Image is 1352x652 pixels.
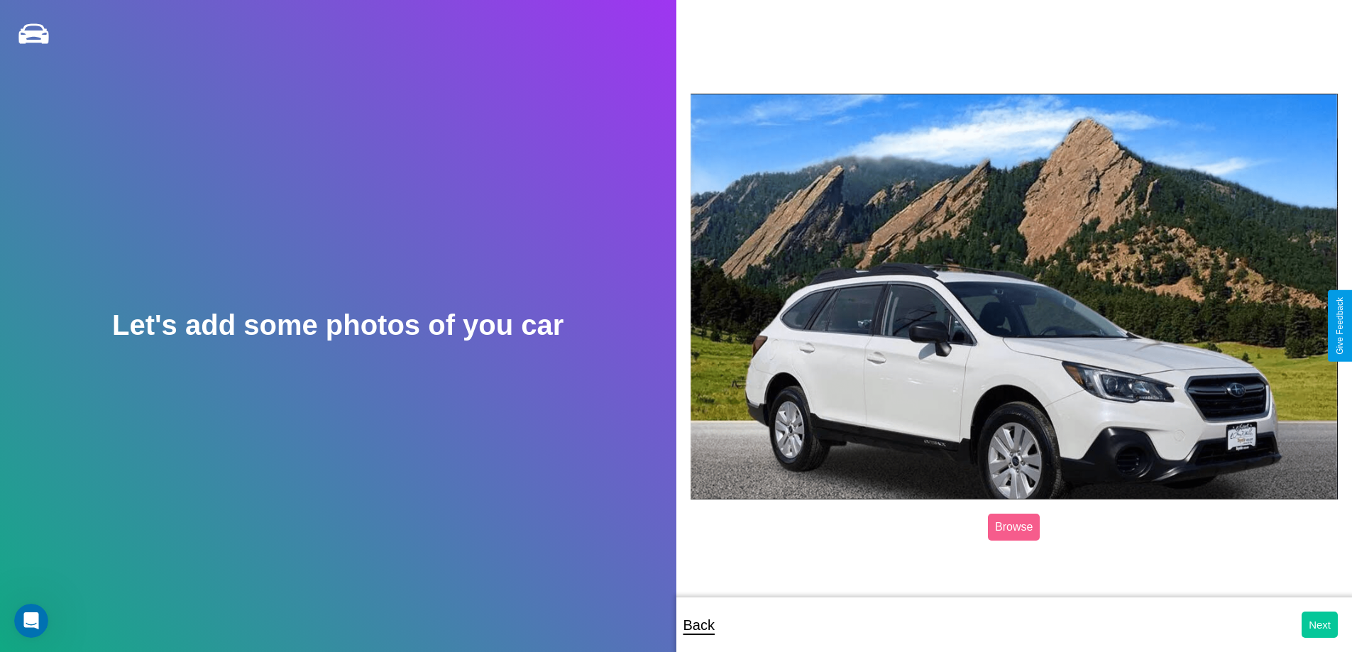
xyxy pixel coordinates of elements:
label: Browse [988,514,1040,541]
button: Next [1302,612,1338,638]
div: Give Feedback [1335,297,1345,355]
h2: Let's add some photos of you car [112,309,564,341]
iframe: Intercom live chat [14,604,48,638]
p: Back [683,612,715,638]
img: posted [691,94,1339,499]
